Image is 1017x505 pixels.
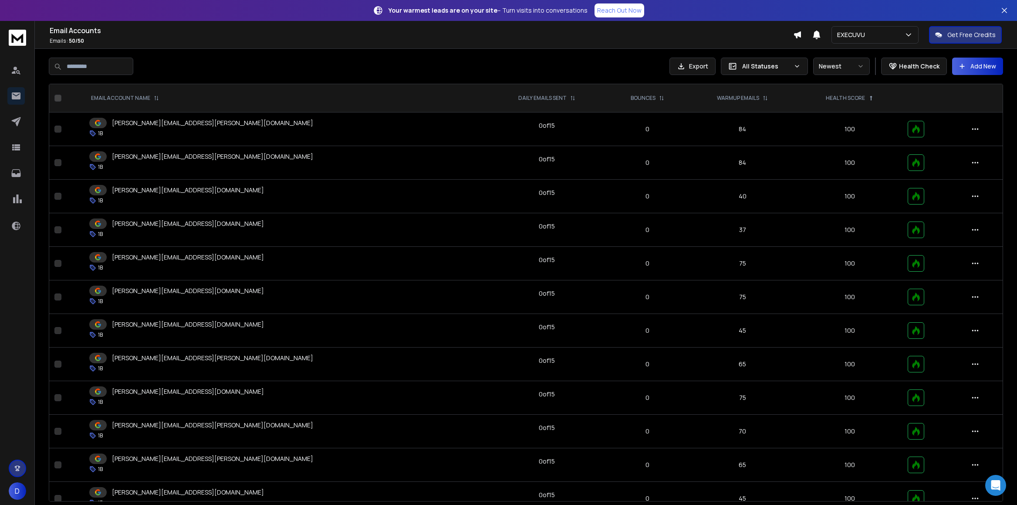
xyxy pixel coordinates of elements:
td: 100 [797,113,902,146]
p: [PERSON_NAME][EMAIL_ADDRESS][PERSON_NAME][DOMAIN_NAME] [112,152,313,161]
a: Reach Out Now [595,3,644,17]
div: 0 of 15 [539,423,555,432]
p: [PERSON_NAME][EMAIL_ADDRESS][DOMAIN_NAME] [112,287,264,295]
p: 1B [98,466,103,473]
td: 84 [688,113,797,146]
p: 1B [98,298,103,305]
p: 0 [612,125,683,133]
p: 1B [98,399,103,406]
p: 1B [98,331,103,338]
p: 0 [612,326,683,335]
td: 75 [688,247,797,280]
p: Reach Out Now [597,6,642,15]
p: EXECUVU [837,31,868,39]
h1: Email Accounts [50,25,793,36]
p: Health Check [899,62,939,71]
td: 37 [688,213,797,247]
td: 100 [797,213,902,247]
p: BOUNCES [631,95,655,102]
div: 0 of 15 [539,356,555,365]
p: 0 [612,192,683,201]
button: D [9,482,26,500]
p: – Turn visits into conversations [389,6,588,15]
p: 1B [98,231,103,238]
div: Open Intercom Messenger [985,475,1006,496]
p: 1B [98,432,103,439]
div: 0 of 15 [539,188,555,197]
p: [PERSON_NAME][EMAIL_ADDRESS][DOMAIN_NAME] [112,186,264,194]
p: [PERSON_NAME][EMAIL_ADDRESS][DOMAIN_NAME] [112,253,264,262]
p: 0 [612,158,683,167]
div: EMAIL ACCOUNT NAME [91,95,159,102]
td: 100 [797,381,902,415]
div: 0 of 15 [539,457,555,466]
p: [PERSON_NAME][EMAIL_ADDRESS][PERSON_NAME][DOMAIN_NAME] [112,119,313,127]
td: 45 [688,314,797,348]
div: 0 of 15 [539,390,555,399]
div: 0 of 15 [539,289,555,298]
p: 1B [98,130,103,137]
div: 0 of 15 [539,155,555,164]
p: 1B [98,264,103,271]
p: [PERSON_NAME][EMAIL_ADDRESS][DOMAIN_NAME] [112,387,264,396]
p: 0 [612,225,683,234]
p: [PERSON_NAME][EMAIL_ADDRESS][DOMAIN_NAME] [112,219,264,228]
button: Newest [813,58,870,75]
button: Get Free Credits [929,26,1002,44]
td: 65 [688,448,797,482]
button: Add New [952,58,1003,75]
p: HEALTH SCORE [826,95,865,102]
div: 0 of 15 [539,491,555,499]
p: 1B [98,197,103,204]
p: [PERSON_NAME][EMAIL_ADDRESS][DOMAIN_NAME] [112,320,264,329]
div: 0 of 15 [539,121,555,130]
td: 100 [797,280,902,314]
td: 75 [688,381,797,415]
td: 100 [797,180,902,213]
td: 100 [797,415,902,448]
p: [PERSON_NAME][EMAIL_ADDRESS][PERSON_NAME][DOMAIN_NAME] [112,454,313,463]
div: 0 of 15 [539,256,555,264]
p: All Statuses [742,62,790,71]
td: 84 [688,146,797,180]
p: [PERSON_NAME][EMAIL_ADDRESS][PERSON_NAME][DOMAIN_NAME] [112,421,313,430]
td: 100 [797,448,902,482]
p: 0 [612,427,683,436]
td: 100 [797,146,902,180]
p: Get Free Credits [947,31,996,39]
div: 0 of 15 [539,222,555,231]
td: 70 [688,415,797,448]
button: Health Check [881,58,947,75]
strong: Your warmest leads are on your site [389,6,497,14]
p: 0 [612,393,683,402]
p: 0 [612,494,683,503]
td: 100 [797,314,902,348]
td: 100 [797,247,902,280]
p: DAILY EMAILS SENT [518,95,567,102]
td: 65 [688,348,797,381]
p: [PERSON_NAME][EMAIL_ADDRESS][DOMAIN_NAME] [112,488,264,497]
p: [PERSON_NAME][EMAIL_ADDRESS][PERSON_NAME][DOMAIN_NAME] [112,354,313,362]
p: 0 [612,293,683,301]
p: 1B [98,365,103,372]
td: 75 [688,280,797,314]
div: 0 of 15 [539,323,555,331]
p: Emails : [50,38,793,44]
img: logo [9,30,26,46]
p: WARMUP EMAILS [717,95,759,102]
td: 100 [797,348,902,381]
span: 50 / 50 [69,37,84,44]
p: 0 [612,259,683,268]
p: 0 [612,360,683,369]
td: 40 [688,180,797,213]
button: Export [669,58,716,75]
p: 1B [98,164,103,171]
p: 0 [612,461,683,469]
